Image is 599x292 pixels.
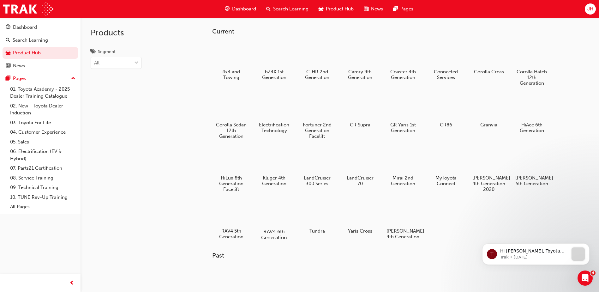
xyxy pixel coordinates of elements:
h5: Granvia [472,122,506,128]
a: search-iconSearch Learning [261,3,314,15]
a: HiLux 8th Generation Facelift [212,146,250,194]
a: GR86 [427,93,465,130]
iframe: Intercom live chat [578,271,593,286]
a: GR Supra [341,93,379,130]
h5: Corolla Cross [472,69,506,75]
h5: Electrification Technology [258,122,291,133]
a: Corolla Hatch 12th Generation [513,40,551,88]
h5: Coaster 4th Generation [386,69,420,80]
a: RAV4 5th Generation [212,199,250,242]
h5: Kluger 4th Generation [258,175,291,186]
a: 04. Customer Experience [8,127,78,137]
h3: Past [212,252,571,259]
button: DashboardSearch LearningProduct HubNews [3,20,78,73]
h5: GR Yaris 1st Generation [386,122,420,133]
a: Connected Services [427,40,465,82]
div: Segment [98,49,116,55]
h5: Connected Services [429,69,463,80]
a: All Pages [8,202,78,212]
a: [PERSON_NAME] 5th Generation [513,146,551,189]
a: Corolla Sedan 12th Generation [212,93,250,141]
h5: RAV4 6th Generation [257,228,292,240]
h5: RAV4 5th Generation [215,228,248,240]
a: Mirai 2nd Generation [384,146,422,189]
h5: Tundra [301,228,334,234]
h5: 4x4 and Towing [215,69,248,80]
a: guage-iconDashboard [220,3,261,15]
span: search-icon [266,5,271,13]
a: News [3,60,78,72]
h5: HiAce 6th Generation [515,122,548,133]
a: RAV4 6th Generation [255,199,293,242]
h5: bZ4X 1st Generation [258,69,291,80]
h5: Corolla Hatch 12th Generation [515,69,548,86]
span: Pages [400,5,413,13]
h5: Camry 9th Generation [344,69,377,80]
a: Coaster 4th Generation [384,40,422,82]
a: Kluger 4th Generation [255,146,293,189]
a: Search Learning [3,34,78,46]
h5: Mirai 2nd Generation [386,175,420,186]
span: 4 [590,271,596,276]
button: JH [585,3,596,15]
a: Granvia [470,93,508,130]
a: 4x4 and Towing [212,40,250,82]
h5: [PERSON_NAME] 4th Generation 2020 [472,175,506,192]
a: Electrification Technology [255,93,293,136]
a: LandCruiser 300 Series [298,146,336,189]
h5: HiLux 8th Generation Facelift [215,175,248,192]
a: Fortuner 2nd Generation Facelift [298,93,336,141]
a: 05. Sales [8,137,78,147]
span: guage-icon [225,5,230,13]
span: News [371,5,383,13]
a: Product Hub [3,47,78,59]
span: tags-icon [91,49,95,55]
a: GR Yaris 1st Generation [384,93,422,136]
div: Pages [13,75,26,82]
a: car-iconProduct Hub [314,3,359,15]
span: Dashboard [232,5,256,13]
img: Trak [3,2,53,16]
a: 08. Service Training [8,173,78,183]
a: 06. Electrification (EV & Hybrid) [8,147,78,163]
a: 01. Toyota Academy - 2025 Dealer Training Catalogue [8,84,78,101]
a: news-iconNews [359,3,388,15]
a: Yaris Cross [341,199,379,236]
a: Corolla Cross [470,40,508,77]
button: Pages [3,73,78,84]
span: down-icon [134,59,139,67]
h5: Yaris Cross [344,228,377,234]
a: Camry 9th Generation [341,40,379,82]
span: Hi [PERSON_NAME], Toyota has revealed the next-generation RAV4, featuring its first ever Plug-In ... [27,18,94,161]
a: 09. Technical Training [8,183,78,192]
h5: Fortuner 2nd Generation Facelift [301,122,334,139]
h5: [PERSON_NAME] 5th Generation [515,175,548,186]
span: guage-icon [6,25,10,30]
span: pages-icon [6,76,10,82]
a: 02. New - Toyota Dealer Induction [8,101,78,118]
a: [PERSON_NAME] 4th Generation [384,199,422,242]
span: car-icon [319,5,323,13]
a: Tundra [298,199,336,236]
a: [PERSON_NAME] 4th Generation 2020 [470,146,508,194]
span: Product Hub [326,5,354,13]
h5: [PERSON_NAME] 4th Generation [386,228,420,240]
span: news-icon [6,63,10,69]
span: news-icon [364,5,368,13]
a: 10. TUNE Rev-Up Training [8,192,78,202]
span: car-icon [6,50,10,56]
a: pages-iconPages [388,3,418,15]
a: bZ4X 1st Generation [255,40,293,82]
h5: Corolla Sedan 12th Generation [215,122,248,139]
div: Search Learning [13,37,48,44]
h5: GR Supra [344,122,377,128]
iframe: Intercom notifications message [473,231,599,275]
span: search-icon [6,38,10,43]
span: JH [587,5,593,13]
span: up-icon [71,75,75,83]
span: Search Learning [273,5,308,13]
